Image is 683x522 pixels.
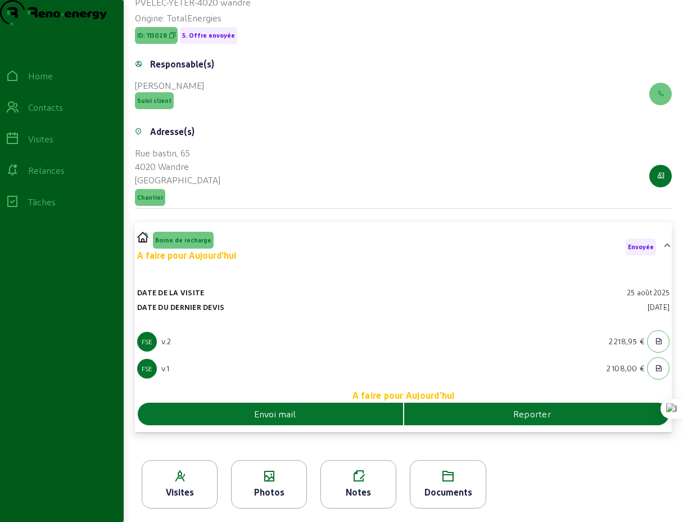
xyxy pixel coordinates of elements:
span: Envoi mail [254,407,296,421]
div: Date de la visite [137,287,204,298]
div: [DATE] [648,302,670,312]
div: Origine: TotalEnergies [135,11,672,25]
span: Envoyée [628,243,654,251]
div: Photos [232,485,306,499]
div: Adresse(s) [150,125,195,138]
div: FSE [137,359,157,379]
div: Contacts [28,101,63,114]
div: [GEOGRAPHIC_DATA] [135,173,220,187]
div: 4020 Wandre [135,160,220,173]
div: Visites [28,132,53,146]
div: v.1 [161,363,169,374]
div: Tâches [28,195,56,209]
div: FSE [137,332,157,352]
div: Date du dernier devis [137,302,224,312]
div: Home [28,69,53,83]
span: Borne de recharge [155,236,211,244]
div: 2 218,95 € [609,336,645,347]
div: Responsable(s) [150,57,214,71]
div: PVELECBorne de rechargeA faire pour Aujourd'huiEnvoyée [135,267,672,428]
span: Chantier [137,193,163,201]
div: Documents [410,485,485,499]
div: A faire pour Aujourd'hui [137,389,670,402]
span: 5. Offre envoyée [182,31,235,39]
div: A faire pour Aujourd'hui [137,249,236,262]
div: Rue bastin, 65 [135,146,220,160]
span: Suivi client [137,97,171,105]
span: ID: 113028 [137,31,167,39]
div: v.2 [161,336,171,347]
div: 25 août 2025 [627,287,670,298]
div: Notes [321,485,396,499]
mat-expansion-panel-header: PVELECBorne de rechargeA faire pour Aujourd'huiEnvoyée [135,227,672,267]
div: Relances [28,164,65,177]
div: 2 108,00 € [607,363,645,374]
div: [PERSON_NAME] [135,79,204,92]
div: Visites [142,485,217,499]
span: Reporter [513,407,551,421]
img: PVELEC [137,232,148,242]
